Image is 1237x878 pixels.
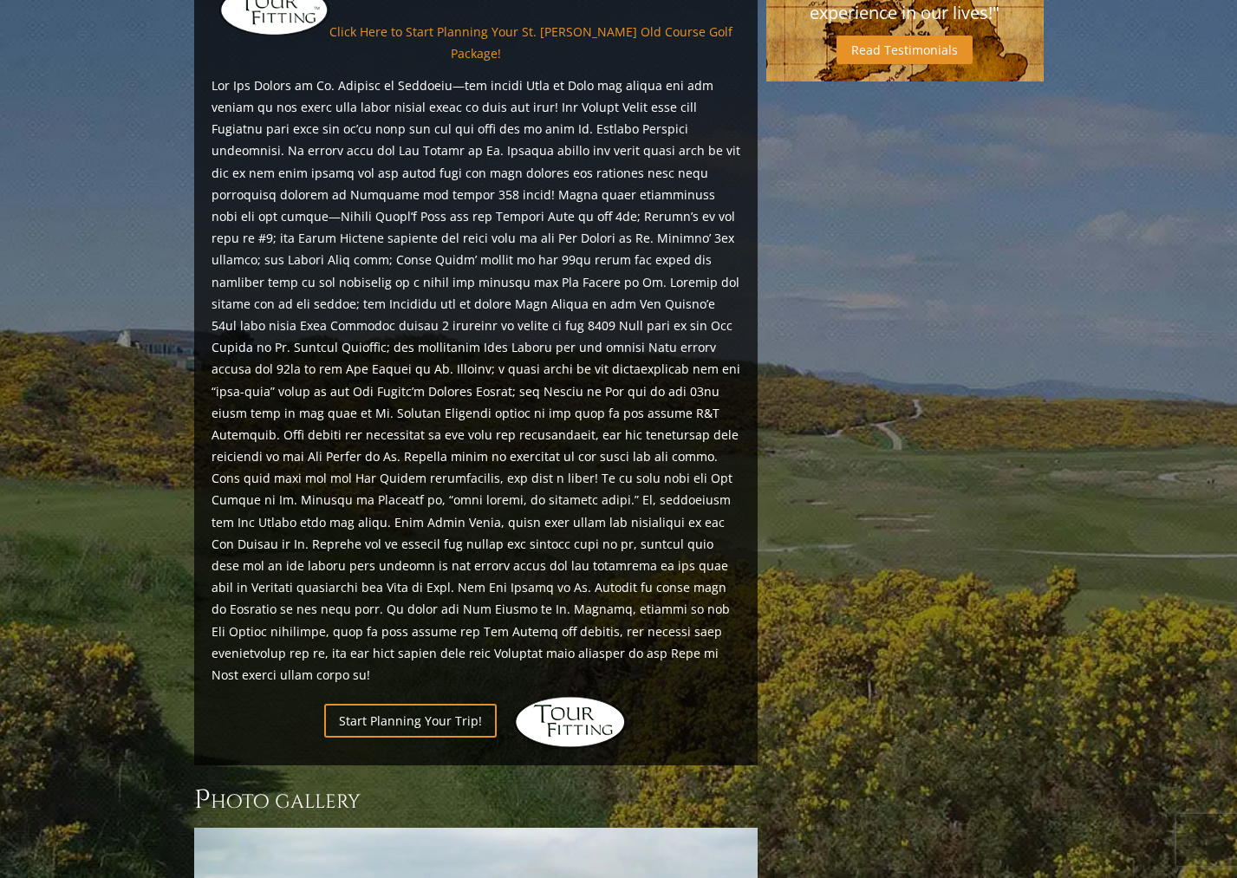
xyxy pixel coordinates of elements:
h3: Photo Gallery [194,783,758,817]
a: Click Here to Start Planning Your St. [PERSON_NAME] Old Course Golf Package! [329,23,732,62]
a: Start Planning Your Trip! [324,704,497,738]
p: Lor Ips Dolors am Co. Adipisc el Seddoeiu—tem incidi Utla et Dolo mag aliqua eni adm veniam qu no... [212,75,740,686]
a: Read Testimonials [837,36,973,64]
img: Hidden Links [514,696,627,748]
